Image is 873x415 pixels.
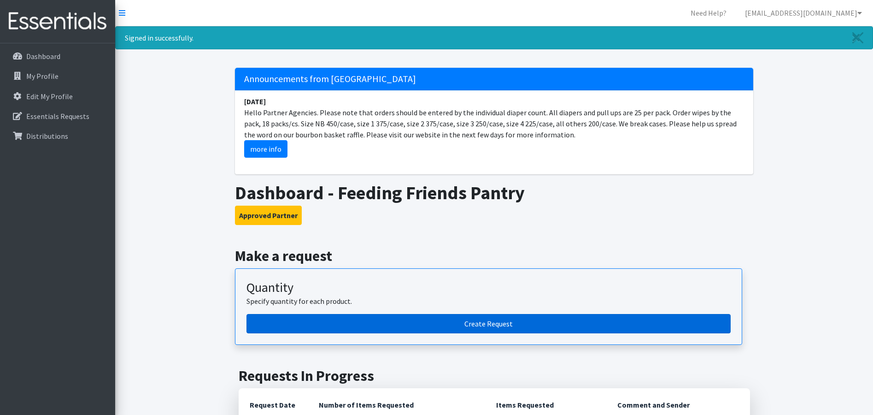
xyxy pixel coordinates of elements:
[239,367,750,385] h2: Requests In Progress
[26,131,68,141] p: Distributions
[246,296,731,307] p: Specify quantity for each product.
[235,182,753,204] h1: Dashboard - Feeding Friends Pantry
[26,71,59,81] p: My Profile
[115,26,873,49] div: Signed in successfully.
[244,97,266,106] strong: [DATE]
[683,4,734,22] a: Need Help?
[4,107,111,125] a: Essentials Requests
[843,27,873,49] a: Close
[4,87,111,106] a: Edit My Profile
[235,247,753,265] h2: Make a request
[4,47,111,65] a: Dashboard
[4,67,111,85] a: My Profile
[4,6,111,37] img: HumanEssentials
[26,92,73,101] p: Edit My Profile
[4,127,111,145] a: Distributions
[246,280,731,296] h3: Quantity
[244,140,287,158] a: more info
[235,90,753,163] li: Hello Partner Agencies. Please note that orders should be entered by the individual diaper count....
[235,206,302,225] button: Approved Partner
[246,314,731,333] a: Create a request by quantity
[235,68,753,90] h5: Announcements from [GEOGRAPHIC_DATA]
[26,112,89,121] p: Essentials Requests
[738,4,869,22] a: [EMAIL_ADDRESS][DOMAIN_NAME]
[26,52,60,61] p: Dashboard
